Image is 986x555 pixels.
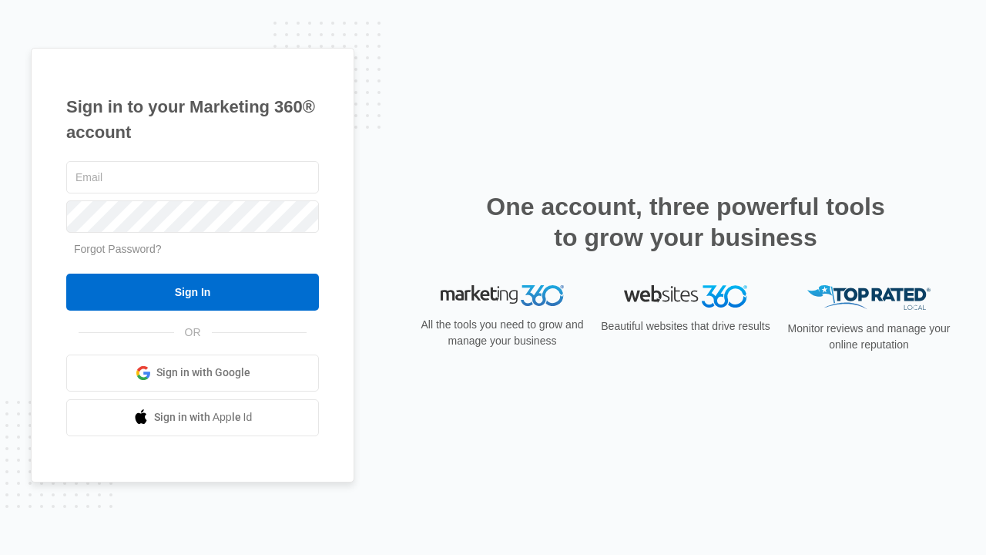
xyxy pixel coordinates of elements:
[74,243,162,255] a: Forgot Password?
[154,409,253,425] span: Sign in with Apple Id
[807,285,931,311] img: Top Rated Local
[156,365,250,381] span: Sign in with Google
[481,191,890,253] h2: One account, three powerful tools to grow your business
[66,355,319,392] a: Sign in with Google
[66,94,319,145] h1: Sign in to your Marketing 360® account
[66,274,319,311] input: Sign In
[599,318,772,335] p: Beautiful websites that drive results
[66,161,319,193] input: Email
[174,325,212,341] span: OR
[783,321,955,353] p: Monitor reviews and manage your online reputation
[416,317,589,349] p: All the tools you need to grow and manage your business
[624,285,747,308] img: Websites 360
[441,285,564,307] img: Marketing 360
[66,399,319,436] a: Sign in with Apple Id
